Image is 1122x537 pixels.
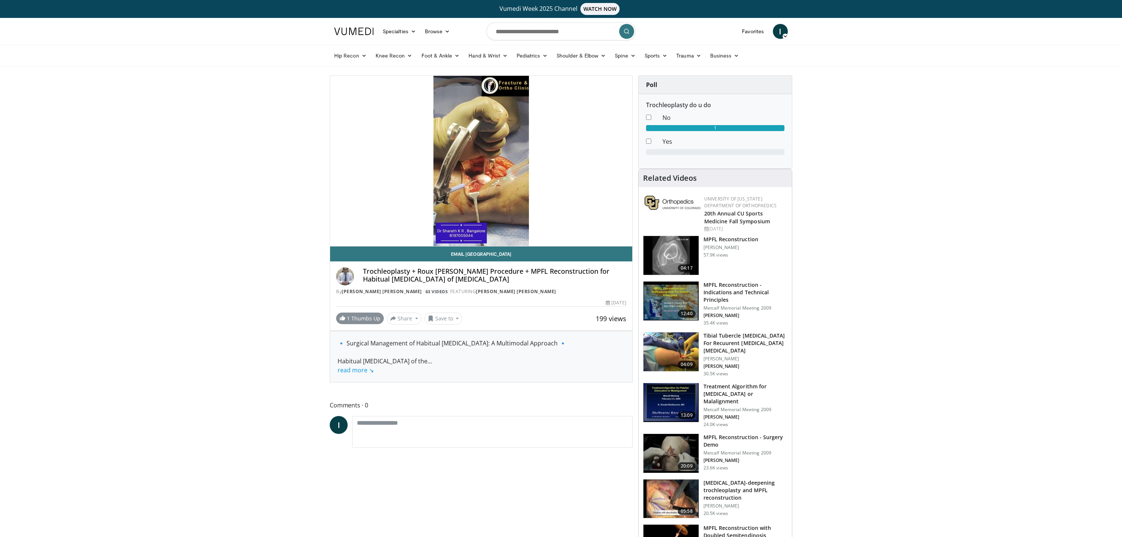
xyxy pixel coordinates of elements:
p: 57.9K views [703,252,728,258]
span: WATCH NOW [580,3,620,15]
h4: Trochleoplasty + Roux [PERSON_NAME] Procedure + MPFL Reconstruction for Habitual [MEDICAL_DATA] o... [363,267,626,283]
img: Avatar [336,267,354,285]
h3: [MEDICAL_DATA]-deepening trochleoplasty and MPFL reconstruction [703,479,787,502]
a: Knee Recon [371,48,417,63]
a: Business [706,48,744,63]
a: Trauma [672,48,706,63]
img: 38434_0000_3.png.150x105_q85_crop-smart_upscale.jpg [643,236,699,275]
a: 1 Thumbs Up [336,313,384,324]
a: Specialties [378,24,420,39]
p: 23.6K views [703,465,728,471]
span: Comments 0 [330,400,633,410]
span: 12:40 [678,310,696,317]
img: O0cEsGv5RdudyPNn5hMDoxOjB1O5lLKx_1.150x105_q85_crop-smart_upscale.jpg [643,332,699,371]
video-js: Video Player [330,76,632,246]
img: 642537_3.png.150x105_q85_crop-smart_upscale.jpg [643,383,699,422]
a: Pediatrics [512,48,552,63]
a: Foot & Ankle [417,48,464,63]
span: 05:58 [678,507,696,515]
a: [PERSON_NAME] [PERSON_NAME] [342,288,422,295]
a: I [330,416,348,434]
dd: Yes [657,137,790,146]
p: [PERSON_NAME] [703,503,787,509]
div: [DATE] [704,226,786,232]
a: 20th Annual CU Sports Medicine Fall Symposium [704,210,770,225]
input: Search topics, interventions [486,22,636,40]
a: Shoulder & Elbow [552,48,610,63]
a: 12:40 MPFL Reconstruction - Indications and Technical Principles Metcalf Memorial Meeting 2009 [P... [643,281,787,326]
h6: Trochleoplasty do u do [646,102,784,109]
img: XzOTlMlQSGUnbGTX4xMDoxOjB1O8AjAz_1.150x105_q85_crop-smart_upscale.jpg [643,479,699,518]
a: Sports [640,48,672,63]
p: [PERSON_NAME] [703,245,758,251]
p: Metcalf Memorial Meeting 2009 [703,407,787,413]
p: 30.5K views [703,371,728,377]
p: 20.5K views [703,510,728,516]
a: Email [GEOGRAPHIC_DATA] [330,246,632,261]
a: [PERSON_NAME] [PERSON_NAME] [476,288,556,295]
p: [PERSON_NAME] [703,457,787,463]
a: Hip Recon [330,48,371,63]
a: Favorites [737,24,768,39]
div: [DATE] [606,299,626,306]
span: 13:09 [678,412,696,419]
a: Hand & Wrist [464,48,512,63]
a: Vumedi Week 2025 ChannelWATCH NOW [335,3,787,15]
p: Metcalf Memorial Meeting 2009 [703,450,787,456]
h3: MPFL Reconstruction - Indications and Technical Principles [703,281,787,304]
a: 63 Videos [423,288,450,295]
h3: MPFL Reconstruction - Surgery Demo [703,434,787,448]
div: 1 [646,125,784,131]
a: 13:09 Treatment Algorithm for [MEDICAL_DATA] or Malalignment Metcalf Memorial Meeting 2009 [PERSO... [643,383,787,428]
h4: Related Videos [643,174,697,183]
h3: MPFL Reconstruction [703,236,758,243]
a: read more ↘ [338,366,374,374]
span: 04:17 [678,264,696,272]
img: 642458_3.png.150x105_q85_crop-smart_upscale.jpg [643,282,699,320]
p: [PERSON_NAME] [703,414,787,420]
h3: Treatment Algorithm for [MEDICAL_DATA] or Malalignment [703,383,787,405]
span: 199 views [596,314,626,323]
a: Browse [420,24,455,39]
img: 355603a8-37da-49b6-856f-e00d7e9307d3.png.150x105_q85_autocrop_double_scale_upscale_version-0.2.png [645,196,701,210]
span: 04:09 [678,361,696,368]
button: Save to [424,313,463,325]
p: 24.0K views [703,422,728,428]
span: 20:09 [678,462,696,470]
div: 🔹 Surgical Management of Habitual [MEDICAL_DATA]: A Multimodal Approach 🔹 Habitual [MEDICAL_DATA]... [338,339,625,375]
a: 04:17 MPFL Reconstruction [PERSON_NAME] 57.9K views [643,236,787,275]
div: By FEATURING [336,288,626,295]
p: 35.4K views [703,320,728,326]
a: Spine [610,48,640,63]
p: [PERSON_NAME] [703,313,787,319]
a: University of [US_STATE] Department of Orthopaedics [704,196,777,209]
span: ... [338,357,432,374]
a: 20:09 MPFL Reconstruction - Surgery Demo Metcalf Memorial Meeting 2009 [PERSON_NAME] 23.6K views [643,434,787,473]
p: Metcalf Memorial Meeting 2009 [703,305,787,311]
dd: No [657,113,790,122]
span: 1 [347,315,350,322]
a: 05:58 [MEDICAL_DATA]-deepening trochleoplasty and MPFL reconstruction [PERSON_NAME] 20.5K views [643,479,787,519]
h3: Tibial Tubercle [MEDICAL_DATA] For Recuurent [MEDICAL_DATA] [MEDICAL_DATA] [703,332,787,354]
img: VuMedi Logo [334,28,374,35]
img: aren_3.png.150x105_q85_crop-smart_upscale.jpg [643,434,699,473]
strong: Poll [646,81,657,89]
button: Share [387,313,421,325]
a: 04:09 Tibial Tubercle [MEDICAL_DATA] For Recuurent [MEDICAL_DATA] [MEDICAL_DATA] [PERSON_NAME] [P... [643,332,787,377]
a: I [773,24,788,39]
p: [PERSON_NAME] [703,363,787,369]
p: [PERSON_NAME] [703,356,787,362]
